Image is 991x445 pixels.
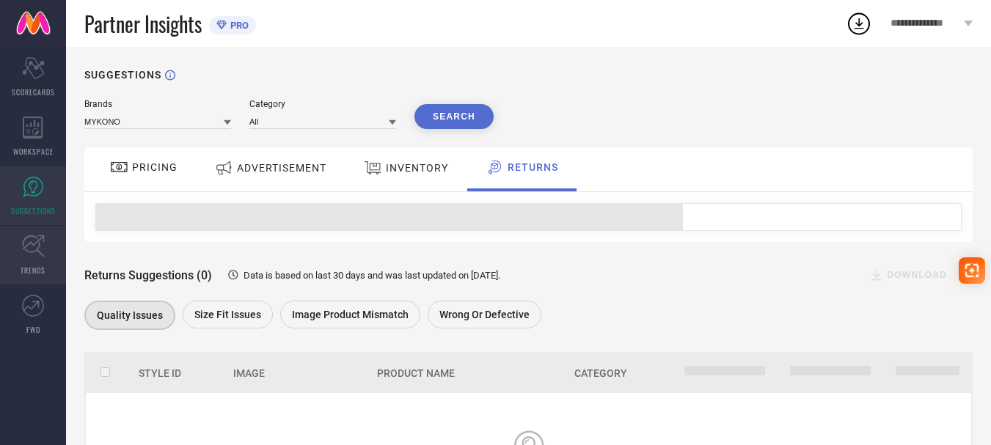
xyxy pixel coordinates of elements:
div: Brands [84,99,231,109]
span: Partner Insights [84,9,202,39]
span: SUGGESTIONS [11,205,56,216]
span: ADVERTISEMENT [237,162,326,174]
span: Wrong or Defective [439,309,530,320]
span: Returns Suggestions (0) [84,268,212,282]
span: PRO [227,20,249,31]
span: Size fit issues [194,309,261,320]
span: Image [233,367,265,379]
span: WORKSPACE [13,146,54,157]
span: FWD [26,324,40,335]
span: Product Name [377,367,455,379]
button: Search [414,104,494,129]
span: Quality issues [97,309,163,321]
span: SCORECARDS [12,87,55,98]
span: Style Id [139,367,181,379]
div: Category [249,99,396,109]
span: INVENTORY [386,162,448,174]
span: Category [574,367,627,379]
span: Data is based on last 30 days and was last updated on [DATE] . [244,270,500,281]
h1: SUGGESTIONS [84,69,161,81]
div: Open download list [846,10,872,37]
span: RETURNS [508,161,558,173]
span: PRICING [132,161,178,173]
span: Image product mismatch [292,309,409,320]
span: TRENDS [21,265,45,276]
